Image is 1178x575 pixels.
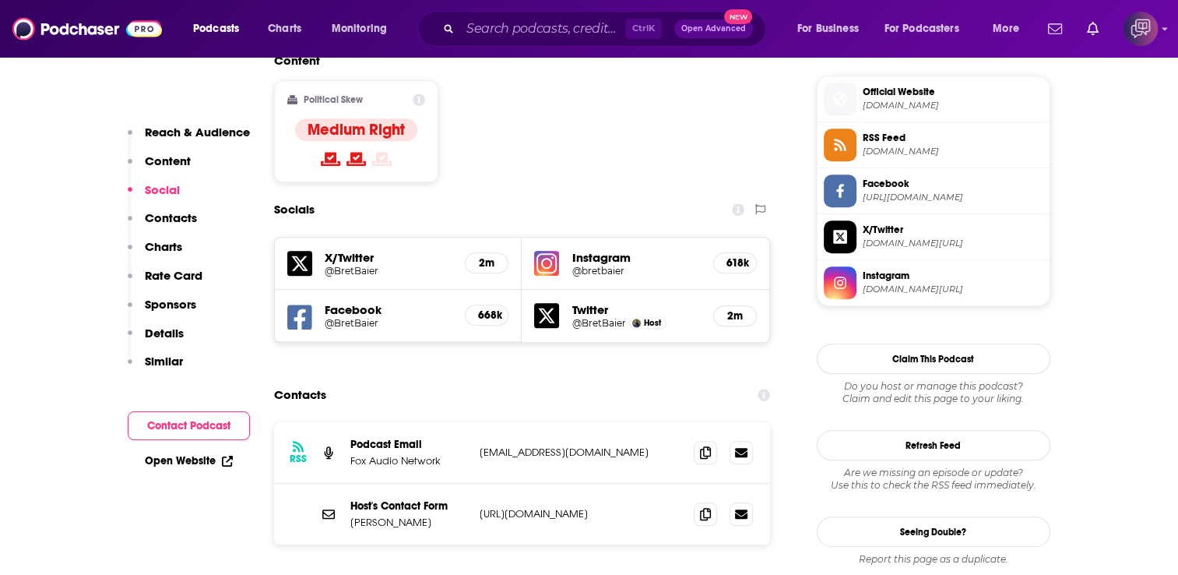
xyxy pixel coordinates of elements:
span: Logged in as corioliscompany [1123,12,1158,46]
button: Details [128,326,184,355]
h5: 2m [478,256,495,270]
h5: Twitter [571,302,701,317]
a: @BretBaier [325,265,453,277]
a: Show notifications dropdown [1081,16,1105,42]
span: For Business [797,18,859,40]
span: Official Website [863,85,1043,99]
span: Podcasts [193,18,239,40]
p: Podcast Email [350,438,467,451]
button: open menu [874,16,982,41]
button: Similar [128,354,183,383]
span: Instagram [863,269,1043,283]
span: instagram.com/bretbaier [863,284,1043,295]
span: Ctrl K [625,19,662,39]
span: New [724,9,752,24]
p: [URL][DOMAIN_NAME] [480,507,682,520]
button: Sponsors [128,297,196,326]
span: Do you host or manage this podcast? [817,380,1050,393]
span: RSS Feed [863,131,1043,145]
button: Show profile menu [1123,12,1158,46]
p: Content [145,153,191,168]
h4: Medium Right [308,120,405,139]
button: open menu [182,16,259,41]
button: Charts [128,239,182,268]
img: Podchaser - Follow, Share and Rate Podcasts [12,14,162,44]
span: https://www.facebook.com/BretBaier [863,192,1043,203]
p: Charts [145,239,182,254]
p: [PERSON_NAME] [350,516,467,529]
h3: RSS [290,453,307,465]
button: open menu [786,16,878,41]
img: Bret Baier [632,319,641,327]
span: twitter.com/BretBaier [863,238,1043,249]
p: [EMAIL_ADDRESS][DOMAIN_NAME] [480,446,682,459]
a: X/Twitter[DOMAIN_NAME][URL] [824,220,1043,253]
p: Contacts [145,210,197,225]
span: Charts [268,18,301,40]
span: For Podcasters [884,18,959,40]
div: Report this page as a duplicate. [817,553,1050,566]
div: Claim and edit this page to your liking. [817,380,1050,405]
a: Charts [258,16,311,41]
h5: 668k [478,309,495,322]
div: Are we missing an episode or update? Use this to check the RSS feed immediately. [817,467,1050,492]
h2: Contacts [274,380,326,410]
a: Facebook[URL][DOMAIN_NAME] [824,175,1043,207]
button: Reach & Audience [128,125,250,153]
div: Search podcasts, credits, & more... [432,11,781,47]
button: Social [128,182,180,211]
span: feeds.megaphone.fm [863,146,1043,157]
span: Monitoring [332,18,387,40]
button: open menu [321,16,407,41]
button: Rate Card [128,268,202,297]
button: Contacts [128,210,197,239]
h5: 2m [726,309,744,323]
p: Sponsors [145,297,196,312]
button: Refresh Feed [817,430,1050,460]
a: RSS Feed[DOMAIN_NAME] [824,129,1043,161]
button: open menu [982,16,1039,41]
img: User Profile [1123,12,1158,46]
a: @bretbaier [571,265,701,277]
input: Search podcasts, credits, & more... [460,16,625,41]
h5: 618k [726,256,744,270]
p: Similar [145,354,183,369]
a: Show notifications dropdown [1042,16,1068,42]
span: Host [644,318,661,328]
p: Rate Card [145,268,202,283]
button: Open AdvancedNew [674,19,753,38]
a: @BretBaier [325,317,453,329]
p: Social [145,182,180,197]
h2: Socials [274,195,315,224]
h2: Content [274,53,758,68]
span: More [993,18,1019,40]
h5: Instagram [571,250,701,265]
a: Seeing Double? [817,517,1050,547]
span: Open Advanced [681,25,746,33]
button: Contact Podcast [128,411,250,440]
p: Host's Contact Form [350,499,467,513]
img: iconImage [534,251,559,276]
p: Details [145,326,184,340]
h2: Political Skew [304,94,363,105]
button: Content [128,153,191,182]
a: Official Website[DOMAIN_NAME] [824,83,1043,115]
button: Claim This Podcast [817,344,1050,374]
span: radio.foxnews.com [863,100,1043,111]
span: Facebook [863,177,1043,191]
a: Open Website [145,454,233,467]
p: Fox Audio Network [350,454,467,467]
a: Instagram[DOMAIN_NAME][URL] [824,266,1043,299]
h5: Facebook [325,302,453,317]
a: @BretBaier [571,317,625,329]
span: X/Twitter [863,223,1043,237]
h5: X/Twitter [325,250,453,265]
p: Reach & Audience [145,125,250,139]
